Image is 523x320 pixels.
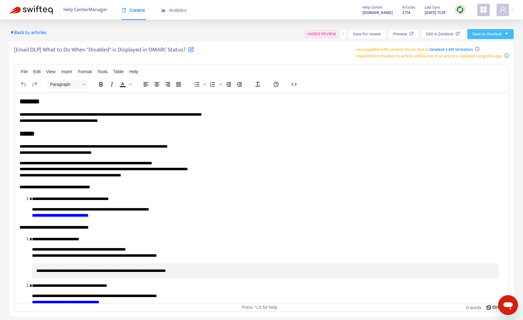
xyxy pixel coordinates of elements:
[480,6,487,13] span: appstore
[33,69,41,74] span: Edit
[173,80,184,89] button: Justify
[161,8,187,13] span: Analytics
[9,6,53,14] img: Swifteq
[192,80,207,89] div: Bullet list
[21,69,28,74] span: File
[348,29,386,39] button: Save for review
[234,80,245,89] button: Increase indent
[341,32,346,36] span: more
[456,6,464,14] img: sync.dc5367851b00ba804db3.png
[466,305,481,310] button: 0 words
[15,92,508,304] iframe: Rich Text Area
[353,31,381,38] span: Save for review
[356,46,473,53] span: Incompatible with content blocks due to
[362,9,393,16] a: [DOMAIN_NAME]
[29,80,40,89] button: Redo
[122,8,126,12] span: book
[472,31,502,38] span: Save to Zendesk
[504,32,509,36] span: caret-down
[50,82,80,87] span: Paragraph
[9,30,14,35] span: caret-left
[475,47,480,51] span: info-circle
[499,6,507,13] span: user
[48,80,88,89] button: Block Paragraph
[393,31,407,38] span: Preview
[388,29,419,39] button: Preview
[426,31,453,38] span: Edit in Zendesk
[9,29,47,37] span: Back to articles
[498,295,518,315] iframe: メッセージングウィンドウを開くボタン
[113,69,124,74] span: Table
[252,80,263,89] button: Clear formatting
[98,69,108,74] span: Tools
[486,305,502,310] a: Powered by Tiny
[505,53,509,58] span: info-circle
[14,46,194,57] h5: [Email DLP] What to Do When "Disabled" is Displayed in DMARC Status?
[78,69,92,74] span: Format
[161,8,166,12] span: area-chart
[356,52,503,60] span: Unpublished changes to articles will be lost if an article is updated using this app.
[341,29,346,39] button: more
[61,69,72,74] span: Insert
[162,80,173,89] button: Align right
[467,29,514,39] button: Save to Zendeskcaret-down
[122,8,145,13] span: Content
[271,80,281,89] button: Help
[117,80,133,89] div: Text color Black
[425,4,440,11] span: Last Sync
[179,305,340,310] div: Press ⌥0 for help
[362,4,383,11] span: Help Center
[307,32,336,36] span: UNDER REVIEW
[96,80,106,89] button: Bold
[18,80,29,89] button: Undo
[152,80,162,89] button: Align center
[425,9,445,16] strong: [DATE] 11:29
[223,80,234,89] button: Decrease indent
[46,69,56,74] span: View
[402,4,415,11] span: Articles
[421,29,465,39] button: Edit in Zendesk
[141,80,151,89] button: Align left
[402,9,410,16] strong: 3774
[430,46,473,53] a: Zendesk's API limitation
[207,80,223,89] div: Numbered list
[129,69,138,74] span: Help
[64,4,108,16] span: Help Center Manager
[107,80,117,89] button: Italic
